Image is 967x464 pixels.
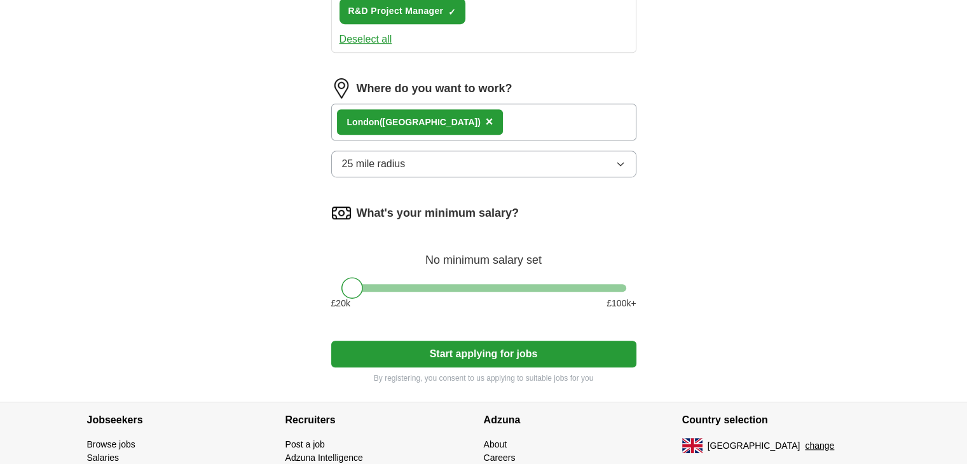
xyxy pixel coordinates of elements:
img: salary.png [331,203,352,223]
h4: Country selection [682,402,881,438]
span: × [486,114,493,128]
button: Deselect all [339,32,392,47]
img: UK flag [682,438,703,453]
span: 25 mile radius [342,156,406,172]
span: R&D Project Manager [348,4,444,18]
div: No minimum salary set [331,238,636,269]
button: change [805,439,834,453]
a: Adzuna Intelligence [285,453,363,463]
button: × [486,113,493,132]
img: location.png [331,78,352,99]
span: ✓ [448,7,456,17]
a: Salaries [87,453,120,463]
span: [GEOGRAPHIC_DATA] [708,439,800,453]
label: Where do you want to work? [357,80,512,97]
button: 25 mile radius [331,151,636,177]
label: What's your minimum salary? [357,205,519,222]
a: Post a job [285,439,325,449]
strong: Lon [347,117,364,127]
span: £ 20 k [331,297,350,310]
a: About [484,439,507,449]
div: don [347,116,481,129]
a: Browse jobs [87,439,135,449]
a: Careers [484,453,516,463]
p: By registering, you consent to us applying to suitable jobs for you [331,372,636,384]
button: Start applying for jobs [331,341,636,367]
span: £ 100 k+ [607,297,636,310]
span: ([GEOGRAPHIC_DATA]) [380,117,481,127]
